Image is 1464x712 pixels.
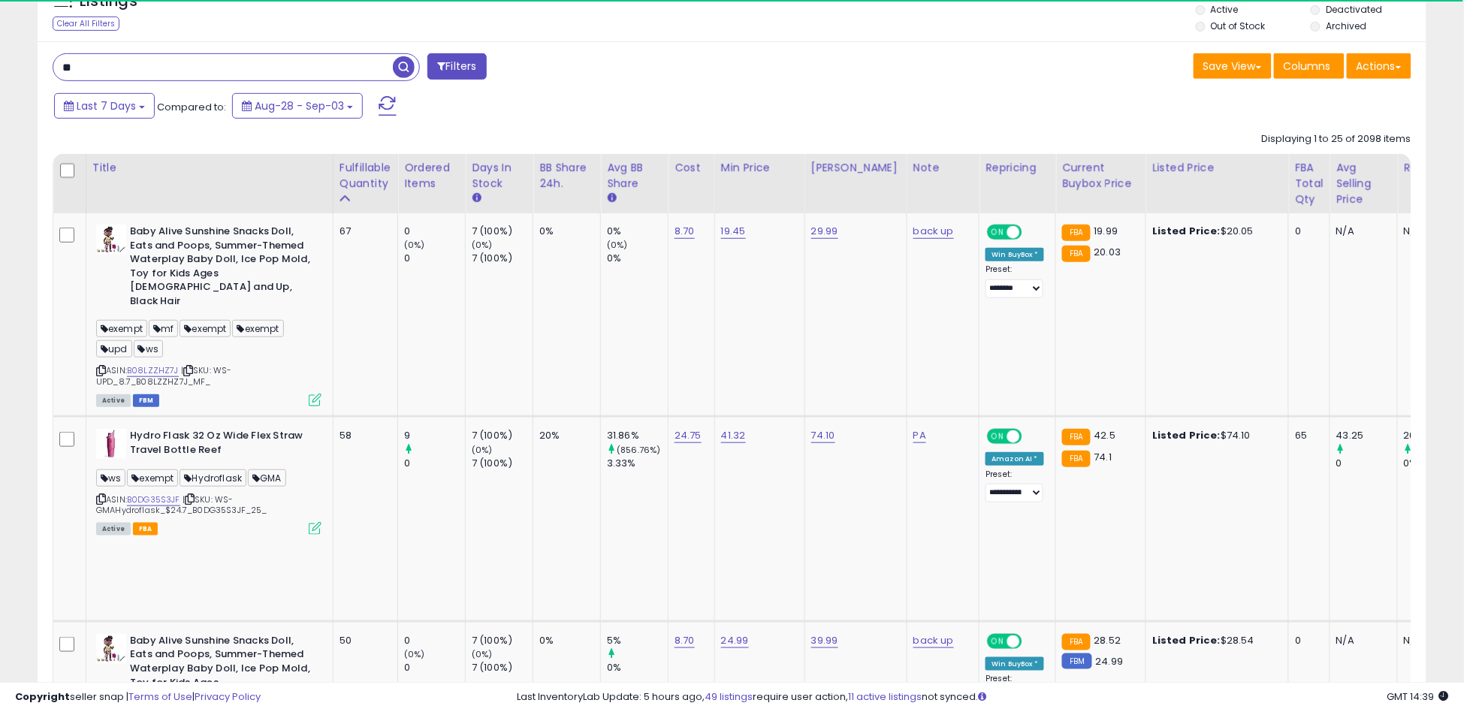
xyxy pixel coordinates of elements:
div: 0% [607,225,668,238]
a: B08LZZHZ7J [127,364,179,377]
span: upd [96,340,132,358]
div: Displaying 1 to 25 of 2098 items [1262,132,1411,146]
div: ASIN: [96,225,321,405]
div: 3.33% [607,457,668,470]
a: 19.45 [721,224,746,239]
small: FBA [1062,451,1090,467]
span: mf [149,320,178,337]
div: 0% [539,634,589,647]
div: ROI [1404,160,1459,176]
div: N/A [1336,225,1386,238]
b: Hydro Flask 32 Oz Wide Flex Straw Travel Bottle Reef [130,429,312,460]
span: Hydroflask [180,469,246,487]
div: 7 (100%) [472,661,533,674]
div: 7 (100%) [472,634,533,647]
div: 65 [1295,429,1318,442]
div: N/A [1404,634,1453,647]
div: 7 (100%) [472,429,533,442]
div: 50 [340,634,386,647]
small: (0%) [404,648,425,660]
a: PA [913,428,926,443]
small: (0%) [472,239,493,251]
a: Terms of Use [128,689,192,704]
span: FBM [133,394,160,407]
small: Days In Stock. [472,192,481,205]
span: | SKU: WS-UPD_8.7_B08LZZHZ7J_MF_ [96,364,232,387]
div: Win BuyBox * [986,248,1044,261]
span: 28.52 [1094,633,1121,647]
a: 74.10 [811,428,835,443]
div: $28.54 [1152,634,1277,647]
a: 24.75 [675,428,702,443]
div: 0 [1336,457,1397,470]
div: 0% [607,661,668,674]
button: Save View [1194,53,1272,79]
span: 74.1 [1094,450,1112,464]
a: 8.70 [675,633,695,648]
small: FBM [1062,653,1091,669]
small: (0%) [472,444,493,456]
label: Active [1211,3,1239,16]
span: OFF [1020,226,1044,239]
div: Avg BB Share [607,160,662,192]
div: 0 [404,225,465,238]
span: | SKU: WS-GMAHydroflask_$24.7_B0DG35S3JF_25_ [96,493,267,516]
div: Repricing [986,160,1049,176]
span: ON [989,226,1008,239]
div: Note [913,160,973,176]
span: exempt [232,320,283,337]
div: Avg Selling Price [1336,160,1391,207]
div: [PERSON_NAME] [811,160,901,176]
div: 0 [404,252,465,265]
img: 41zIu1T9o9L._SL40_.jpg [96,634,126,664]
strong: Copyright [15,689,70,704]
div: 20% [539,429,589,442]
a: 41.32 [721,428,746,443]
a: Privacy Policy [195,689,261,704]
a: 8.70 [675,224,695,239]
div: Fulfillable Quantity [340,160,391,192]
div: Last InventoryLab Update: 5 hours ago, require user action, not synced. [517,690,1449,704]
div: 58 [340,429,386,442]
a: 24.99 [721,633,749,648]
span: FBA [133,523,158,536]
div: N/A [1404,225,1453,238]
span: ws [134,340,163,358]
div: 0 [404,457,465,470]
div: 7 (100%) [472,457,533,470]
a: 11 active listings [848,689,922,704]
label: Deactivated [1327,3,1383,16]
div: Cost [675,160,708,176]
div: 43.25 [1336,429,1397,442]
span: All listings currently available for purchase on Amazon [96,394,131,407]
div: 0 [404,661,465,674]
div: 0 [1295,634,1318,647]
b: Listed Price: [1152,633,1221,647]
div: 9 [404,429,465,442]
span: ws [96,469,125,487]
small: FBA [1062,634,1090,650]
span: 42.5 [1094,428,1116,442]
button: Actions [1347,53,1411,79]
span: 2025-09-11 14:39 GMT [1387,689,1449,704]
span: All listings currently available for purchase on Amazon [96,523,131,536]
div: Amazon AI * [986,452,1044,466]
div: Clear All Filters [53,17,119,31]
div: Win BuyBox * [986,657,1044,671]
small: (0%) [607,239,628,251]
div: N/A [1336,634,1386,647]
div: FBA Total Qty [1295,160,1324,207]
div: 5% [607,634,668,647]
div: $74.10 [1152,429,1277,442]
div: 0 [404,634,465,647]
div: 67 [340,225,386,238]
span: Columns [1284,59,1331,74]
div: Min Price [721,160,798,176]
span: OFF [1020,430,1044,443]
span: exempt [180,320,231,337]
div: Preset: [986,264,1044,297]
span: exempt [127,469,178,487]
span: GMA [248,469,286,487]
div: Title [92,160,327,176]
a: 29.99 [811,224,838,239]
